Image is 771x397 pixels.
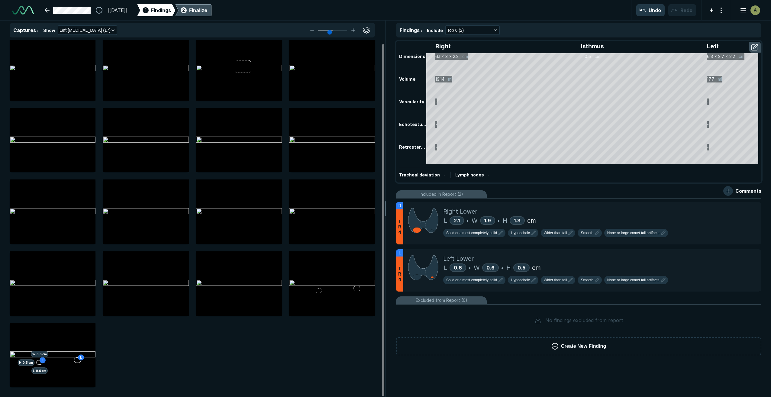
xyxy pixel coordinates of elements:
[503,216,507,225] span: H
[514,218,521,224] span: 1.3
[37,28,38,33] span: :
[446,277,497,283] span: Solid or almost completely solid
[444,216,447,225] span: L
[474,263,480,272] span: W
[399,250,401,256] span: L
[396,202,761,244] li: RTR4Right LowerL2.1•W1.9•H1.3cm
[454,265,462,271] span: 0.6
[466,217,469,224] span: •
[396,296,761,334] li: Excluded from Report (0)No findings excluded from report
[31,351,48,357] span: W 0.6 cm
[454,218,460,224] span: 2.1
[518,265,525,271] span: 0.5
[427,27,443,34] span: Include
[455,172,484,177] span: Lymph nodes
[398,219,401,235] span: T R 4
[189,7,207,14] div: Finalize
[607,277,660,283] span: None or large comet tail artifacts
[137,4,175,16] div: 1Findings
[472,216,478,225] span: W
[10,4,36,17] a: See-Mode Logo
[408,254,438,281] img: tJYBDRgAAAABJRU5ErkJggg==
[446,230,497,236] span: Solid or almost completely solid
[581,230,593,236] span: Smooth
[12,6,34,15] img: See-Mode Logo
[484,218,491,224] span: 1.9
[43,27,55,34] span: Show
[443,207,477,216] span: Right Lower
[416,297,467,304] span: Excluded from Report (0)
[501,264,503,271] span: •
[469,264,471,271] span: •
[735,187,761,195] span: Comments
[400,27,420,33] span: Findings
[581,277,593,283] span: Smooth
[151,7,171,14] span: Findings
[408,207,438,234] img: qFwMAAAAASUVORK5CYII=
[545,317,623,324] span: No findings excluded from report
[145,7,147,13] span: 1
[396,249,761,292] li: LTR4Left LowerL0.6•W0.6•H0.5cm
[420,191,463,198] span: Included in Report (2)
[544,277,567,283] span: Wider than tall
[175,4,211,16] div: 2Finalize
[506,263,511,272] span: H
[13,27,36,33] span: Captures
[399,172,440,177] span: Tracheal deviation
[736,4,761,16] button: avatar-name
[447,27,464,34] span: Top 6 (2)
[443,254,474,263] span: Left Lower
[668,4,696,16] button: Redo
[108,7,127,14] span: [[DATE]]
[182,7,185,13] span: 2
[486,265,495,271] span: 0.6
[754,7,757,13] span: A
[750,5,760,15] div: avatar-name
[561,343,606,350] span: Create New Finding
[398,266,401,282] span: T R 4
[488,172,489,177] span: -
[527,216,536,225] span: cm
[544,230,567,236] span: Wider than tall
[31,367,48,374] span: L 0.6 cm
[398,202,401,209] span: R
[444,263,447,272] span: L
[607,230,660,236] span: None or large comet tail artifacts
[444,172,445,177] span: -
[396,337,761,355] button: Create New Finding
[511,277,530,283] span: Hypoechoic
[511,230,530,236] span: Hypoechoic
[498,217,500,224] span: •
[18,359,34,366] span: H 0.5 cm
[60,27,111,34] span: Left [MEDICAL_DATA] (17)
[636,4,665,16] button: Undo
[532,263,541,272] span: cm
[421,28,422,33] span: :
